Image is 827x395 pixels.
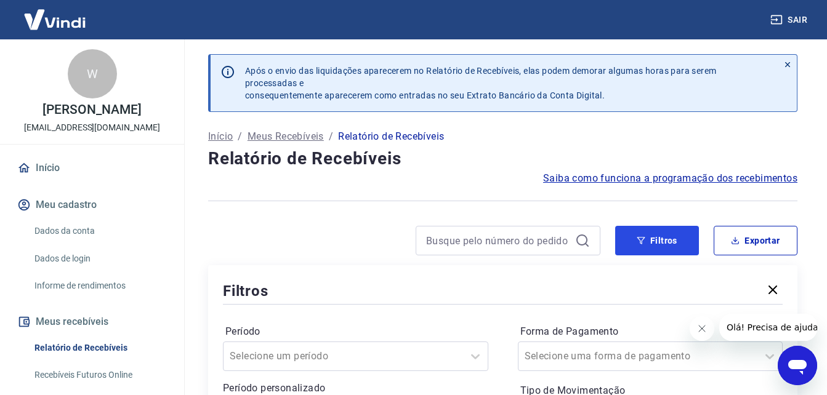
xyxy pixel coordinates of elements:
iframe: Fechar mensagem [690,316,714,341]
iframe: Botão para abrir a janela de mensagens [778,346,817,385]
a: Saiba como funciona a programação dos recebimentos [543,171,797,186]
p: Após o envio das liquidações aparecerem no Relatório de Recebíveis, elas podem demorar algumas ho... [245,65,769,102]
a: Meus Recebíveis [248,129,324,144]
a: Informe de rendimentos [30,273,169,298]
button: Meu cadastro [15,191,169,218]
p: [EMAIL_ADDRESS][DOMAIN_NAME] [24,121,160,134]
a: Recebíveis Futuros Online [30,362,169,388]
button: Meus recebíveis [15,308,169,335]
label: Forma de Pagamento [520,324,781,339]
h5: Filtros [223,281,268,301]
p: Relatório de Recebíveis [338,129,444,144]
a: Início [15,154,169,182]
p: / [329,129,333,144]
p: / [238,129,242,144]
a: Início [208,129,233,144]
p: [PERSON_NAME] [42,103,141,116]
button: Sair [768,9,812,31]
input: Busque pelo número do pedido [426,231,570,250]
div: W [68,49,117,98]
button: Filtros [615,226,699,255]
a: Relatório de Recebíveis [30,335,169,361]
a: Dados da conta [30,218,169,244]
h4: Relatório de Recebíveis [208,146,797,171]
img: Vindi [15,1,95,38]
iframe: Mensagem da empresa [719,314,817,341]
label: Período [225,324,486,339]
button: Exportar [714,226,797,255]
a: Dados de login [30,246,169,271]
span: Olá! Precisa de ajuda? [7,9,103,18]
